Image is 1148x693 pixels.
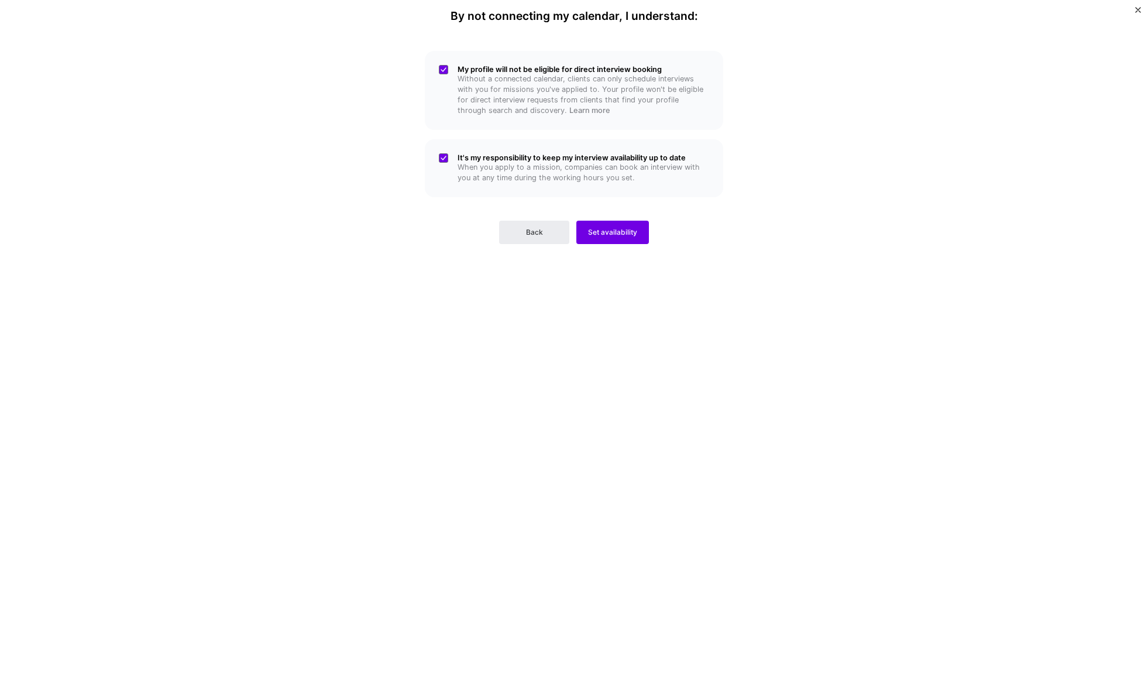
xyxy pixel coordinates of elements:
[458,162,709,183] p: When you apply to a mission, companies can book an interview with you at any time during the work...
[569,106,610,115] a: Learn more
[458,153,709,162] h5: It's my responsibility to keep my interview availability up to date
[458,65,709,74] h5: My profile will not be eligible for direct interview booking
[576,221,649,244] button: Set availability
[451,9,698,23] h4: By not connecting my calendar, I understand:
[588,227,637,238] span: Set availability
[1135,7,1141,19] button: Close
[526,227,543,238] span: Back
[458,74,709,116] p: Without a connected calendar, clients can only schedule interviews with you for missions you've a...
[499,221,569,244] button: Back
